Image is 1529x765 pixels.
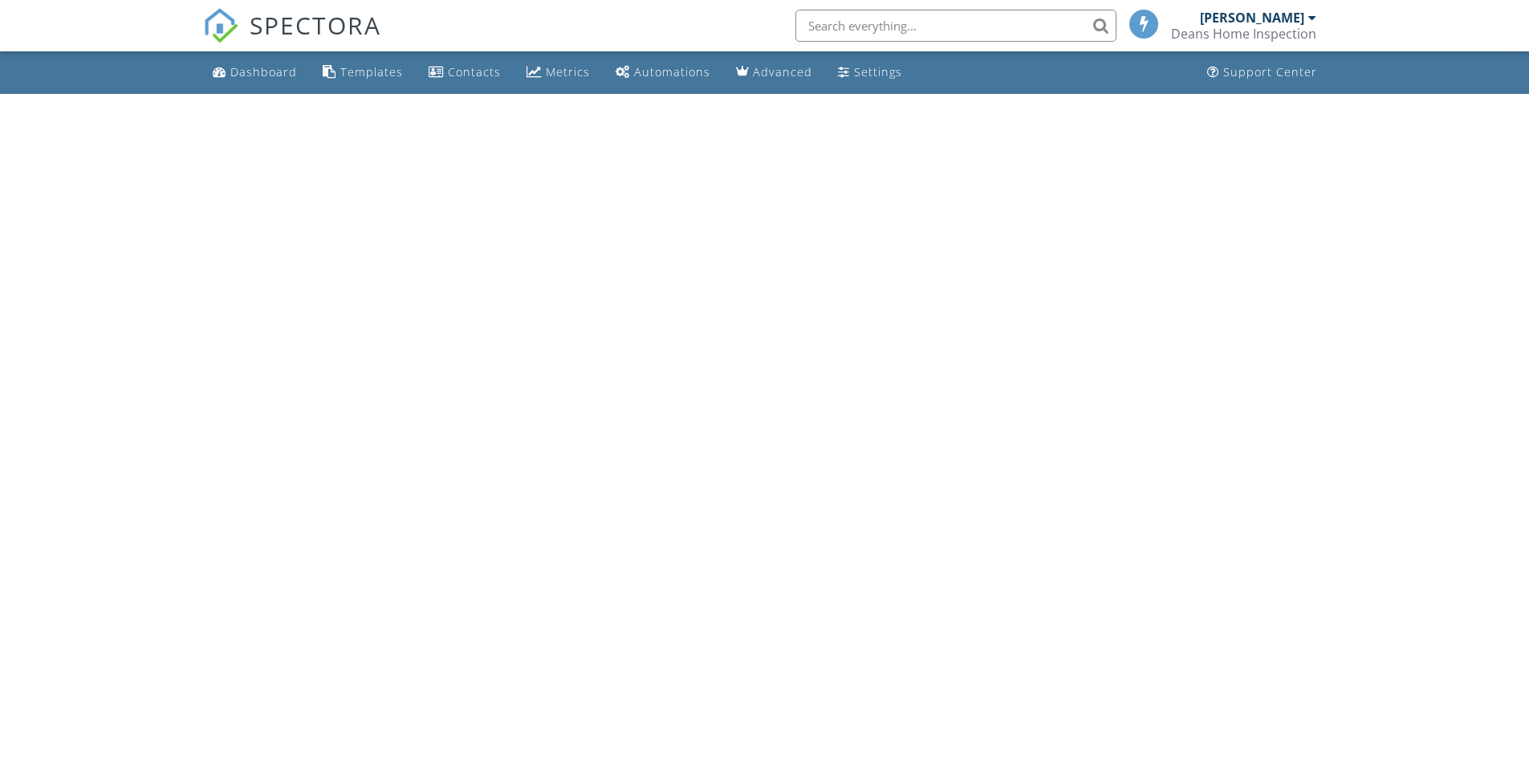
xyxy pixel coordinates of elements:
[634,64,710,79] div: Automations
[854,64,902,79] div: Settings
[730,58,819,87] a: Advanced
[1171,26,1316,42] div: Deans Home Inspection
[448,64,501,79] div: Contacts
[250,8,381,42] span: SPECTORA
[546,64,590,79] div: Metrics
[1200,10,1304,26] div: [PERSON_NAME]
[206,58,303,87] a: Dashboard
[520,58,596,87] a: Metrics
[230,64,297,79] div: Dashboard
[832,58,909,87] a: Settings
[203,8,238,43] img: The Best Home Inspection Software - Spectora
[1223,64,1317,79] div: Support Center
[316,58,409,87] a: Templates
[340,64,403,79] div: Templates
[203,22,381,55] a: SPECTORA
[753,64,812,79] div: Advanced
[609,58,717,87] a: Automations (Basic)
[422,58,507,87] a: Contacts
[1201,58,1324,87] a: Support Center
[795,10,1116,42] input: Search everything...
